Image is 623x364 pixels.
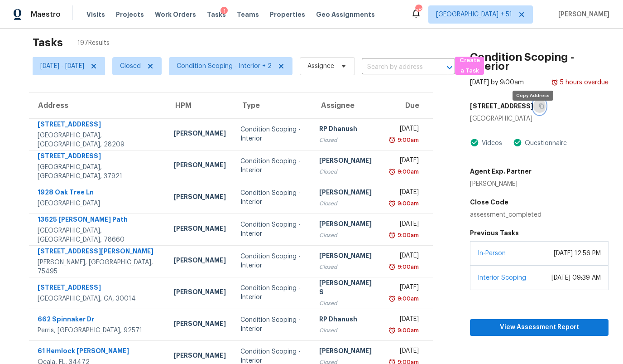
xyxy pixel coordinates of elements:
[38,283,159,294] div: [STREET_ADDRESS]
[390,315,419,326] div: [DATE]
[270,10,305,19] span: Properties
[38,131,159,149] div: [GEOGRAPHIC_DATA], [GEOGRAPHIC_DATA], 28209
[390,188,419,199] div: [DATE]
[307,62,334,71] span: Assignee
[38,215,159,226] div: 13625 [PERSON_NAME] Path
[319,346,375,358] div: [PERSON_NAME]
[479,139,502,148] div: Videos
[33,38,63,47] h2: Tasks
[436,10,512,19] span: [GEOGRAPHIC_DATA] + 51
[362,60,430,74] input: Search by address
[38,294,159,303] div: [GEOGRAPHIC_DATA], GA, 30014
[233,93,312,118] th: Type
[478,250,506,257] a: In-Person
[390,156,419,167] div: [DATE]
[177,62,272,71] span: Condition Scoping - Interior + 2
[551,273,601,282] div: [DATE] 09:39 AM
[240,189,305,207] div: Condition Scoping - Interior
[173,129,226,140] div: [PERSON_NAME]
[319,262,375,272] div: Closed
[319,199,375,208] div: Closed
[396,167,419,176] div: 9:00am
[555,10,609,19] span: [PERSON_NAME]
[38,188,159,199] div: 1928 Oak Tree Ln
[470,180,532,189] div: [PERSON_NAME]
[390,219,419,231] div: [DATE]
[460,55,479,76] span: Create a Task
[240,157,305,175] div: Condition Scoping - Interior
[415,5,422,15] div: 582
[240,252,305,270] div: Condition Scoping - Interior
[470,198,609,207] h5: Close Code
[166,93,233,118] th: HPM
[38,226,159,244] div: [GEOGRAPHIC_DATA], [GEOGRAPHIC_DATA], 78660
[38,326,159,335] div: Perris, [GEOGRAPHIC_DATA], 92571
[319,299,375,308] div: Closed
[38,258,159,276] div: [PERSON_NAME], [GEOGRAPHIC_DATA], 75495
[316,10,375,19] span: Geo Assignments
[470,78,524,87] div: [DATE] by 9:00am
[240,315,305,334] div: Condition Scoping - Interior
[470,228,609,238] h5: Previous Tasks
[86,10,105,19] span: Visits
[551,78,558,87] img: Overdue Alarm Icon
[513,138,522,147] img: Artifact Present Icon
[396,199,419,208] div: 9:00am
[38,120,159,131] div: [STREET_ADDRESS]
[522,139,567,148] div: Questionnaire
[388,326,396,335] img: Overdue Alarm Icon
[554,249,601,258] div: [DATE] 12:56 PM
[388,167,396,176] img: Overdue Alarm Icon
[396,294,419,303] div: 9:00am
[312,93,383,118] th: Assignee
[319,124,375,136] div: RP Dhanush
[477,322,601,333] span: View Assessment Report
[388,294,396,303] img: Overdue Alarm Icon
[478,275,526,281] a: Interior Scoping
[470,53,609,71] h2: Condition Scoping - Interior
[38,163,159,181] div: [GEOGRAPHIC_DATA], [GEOGRAPHIC_DATA], 37921
[388,136,396,145] img: Overdue Alarm Icon
[319,136,375,145] div: Closed
[396,262,419,272] div: 9:00am
[173,256,226,267] div: [PERSON_NAME]
[77,39,110,48] span: 197 Results
[388,199,396,208] img: Overdue Alarm Icon
[558,78,609,87] div: 5 hours overdue
[470,319,609,336] button: View Assessment Report
[173,160,226,172] div: [PERSON_NAME]
[390,251,419,262] div: [DATE]
[155,10,196,19] span: Work Orders
[116,10,144,19] span: Projects
[443,61,456,74] button: Open
[390,124,419,136] div: [DATE]
[38,247,159,258] div: [STREET_ADDRESS][PERSON_NAME]
[383,93,433,118] th: Due
[319,251,375,262] div: [PERSON_NAME]
[396,326,419,335] div: 9:00am
[173,192,226,204] div: [PERSON_NAME]
[173,224,226,235] div: [PERSON_NAME]
[319,231,375,240] div: Closed
[396,136,419,145] div: 9:00am
[319,219,375,231] div: [PERSON_NAME]
[240,125,305,143] div: Condition Scoping - Interior
[390,283,419,294] div: [DATE]
[455,57,484,75] button: Create a Task
[220,7,228,16] div: 1
[319,156,375,167] div: [PERSON_NAME]
[388,262,396,272] img: Overdue Alarm Icon
[319,278,375,299] div: [PERSON_NAME] S
[120,62,141,71] span: Closed
[40,62,84,71] span: [DATE] - [DATE]
[237,10,259,19] span: Teams
[173,287,226,299] div: [PERSON_NAME]
[319,188,375,199] div: [PERSON_NAME]
[173,351,226,362] div: [PERSON_NAME]
[38,199,159,208] div: [GEOGRAPHIC_DATA]
[31,10,61,19] span: Maestro
[319,167,375,176] div: Closed
[388,231,396,240] img: Overdue Alarm Icon
[38,346,159,358] div: 61 Hemlock [PERSON_NAME]
[173,319,226,330] div: [PERSON_NAME]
